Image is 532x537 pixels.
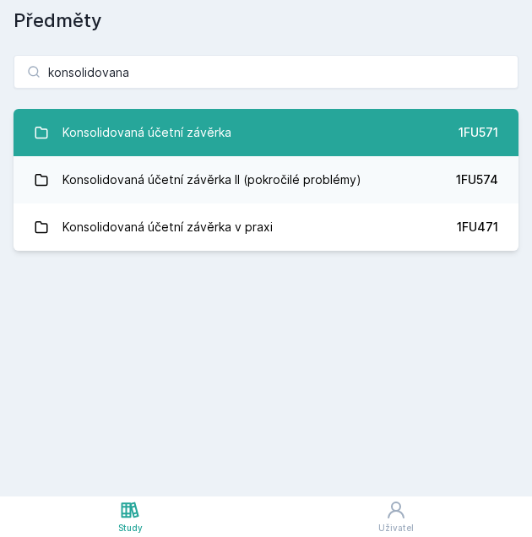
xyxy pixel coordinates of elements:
[456,171,498,188] div: 1FU574
[118,522,143,534] div: Study
[14,156,518,203] a: Konsolidovaná účetní závěrka II (pokročilé problémy) 1FU574
[62,163,361,197] div: Konsolidovaná účetní závěrka II (pokročilé problémy)
[459,124,498,141] div: 1FU571
[378,522,414,534] div: Uživatel
[62,210,273,244] div: Konsolidovaná účetní závěrka v praxi
[14,7,518,35] h1: Předměty
[14,55,518,89] input: Název nebo ident předmětu…
[62,116,231,149] div: Konsolidovaná účetní závěrka
[14,109,518,156] a: Konsolidovaná účetní závěrka 1FU571
[457,219,498,236] div: 1FU471
[14,203,518,251] a: Konsolidovaná účetní závěrka v praxi 1FU471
